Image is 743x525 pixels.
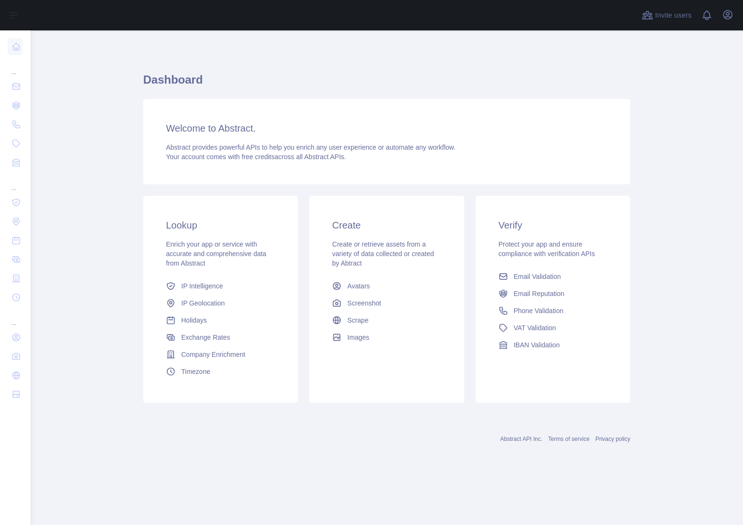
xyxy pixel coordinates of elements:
button: Invite users [640,8,694,23]
span: Enrich your app or service with accurate and comprehensive data from Abstract [166,240,266,267]
a: Email Reputation [495,285,611,302]
h1: Dashboard [143,72,630,95]
h3: Verify [499,219,607,232]
span: Holidays [181,315,207,325]
a: Email Validation [495,268,611,285]
h3: Create [332,219,441,232]
a: VAT Validation [495,319,611,336]
a: Avatars [328,277,445,295]
a: IBAN Validation [495,336,611,353]
span: Create or retrieve assets from a variety of data collected or created by Abtract [332,240,434,267]
div: ... [8,57,23,76]
span: Protect your app and ensure compliance with verification APIs [499,240,595,258]
a: IP Intelligence [162,277,279,295]
span: Phone Validation [514,306,564,315]
a: Abstract API Inc. [500,436,543,442]
a: Phone Validation [495,302,611,319]
span: Email Validation [514,272,561,281]
a: Exchange Rates [162,329,279,346]
span: free credits [242,153,274,161]
span: IP Geolocation [181,298,225,308]
span: Your account comes with across all Abstract APIs. [166,153,346,161]
div: ... [8,173,23,192]
div: ... [8,308,23,327]
span: Timezone [181,367,210,376]
a: Images [328,329,445,346]
h3: Lookup [166,219,275,232]
span: Exchange Rates [181,333,230,342]
span: IBAN Validation [514,340,560,350]
a: Screenshot [328,295,445,312]
span: Email Reputation [514,289,565,298]
span: Avatars [347,281,370,291]
a: Scrape [328,312,445,329]
span: Invite users [655,10,692,21]
a: Privacy policy [596,436,630,442]
span: Images [347,333,369,342]
span: Company Enrichment [181,350,245,359]
a: Company Enrichment [162,346,279,363]
span: VAT Validation [514,323,556,333]
span: Abstract provides powerful APIs to help you enrich any user experience or automate any workflow. [166,143,456,151]
h3: Welcome to Abstract. [166,122,607,135]
a: IP Geolocation [162,295,279,312]
span: Scrape [347,315,368,325]
a: Terms of service [548,436,589,442]
span: Screenshot [347,298,381,308]
span: IP Intelligence [181,281,223,291]
a: Holidays [162,312,279,329]
a: Timezone [162,363,279,380]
